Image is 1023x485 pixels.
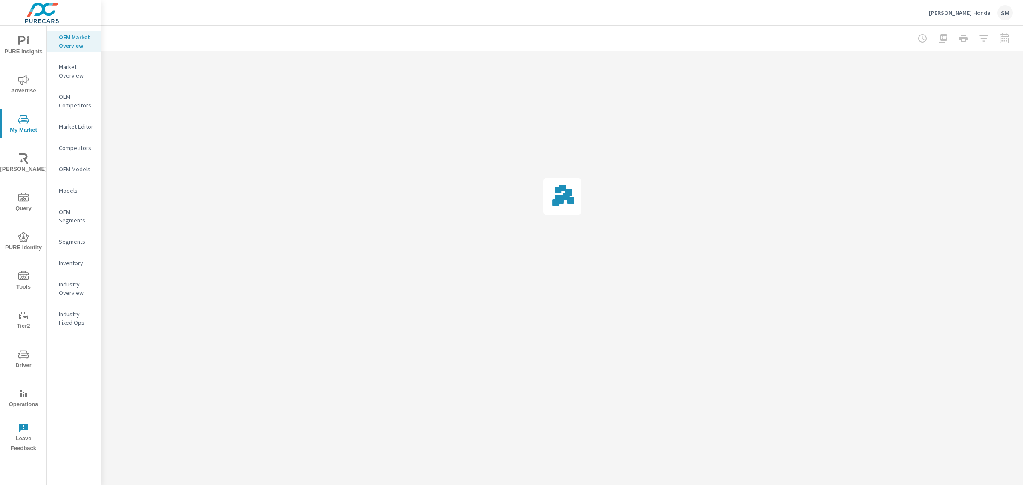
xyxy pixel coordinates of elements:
[59,259,94,267] p: Inventory
[3,271,44,292] span: Tools
[3,75,44,96] span: Advertise
[47,184,101,197] div: Models
[3,193,44,214] span: Query
[59,92,94,110] p: OEM Competitors
[59,165,94,173] p: OEM Models
[47,141,101,154] div: Competitors
[47,257,101,269] div: Inventory
[47,61,101,82] div: Market Overview
[59,63,94,80] p: Market Overview
[59,208,94,225] p: OEM Segments
[3,389,44,410] span: Operations
[59,144,94,152] p: Competitors
[3,153,44,174] span: [PERSON_NAME]
[59,33,94,50] p: OEM Market Overview
[47,235,101,248] div: Segments
[59,310,94,327] p: Industry Fixed Ops
[59,237,94,246] p: Segments
[59,122,94,131] p: Market Editor
[3,232,44,253] span: PURE Identity
[47,205,101,227] div: OEM Segments
[47,163,101,176] div: OEM Models
[47,278,101,299] div: Industry Overview
[3,423,44,453] span: Leave Feedback
[3,114,44,135] span: My Market
[929,9,991,17] p: [PERSON_NAME] Honda
[3,310,44,331] span: Tier2
[59,280,94,297] p: Industry Overview
[59,186,94,195] p: Models
[47,90,101,112] div: OEM Competitors
[997,5,1013,20] div: SM
[47,31,101,52] div: OEM Market Overview
[3,36,44,57] span: PURE Insights
[3,349,44,370] span: Driver
[47,308,101,329] div: Industry Fixed Ops
[0,26,46,457] div: nav menu
[47,120,101,133] div: Market Editor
